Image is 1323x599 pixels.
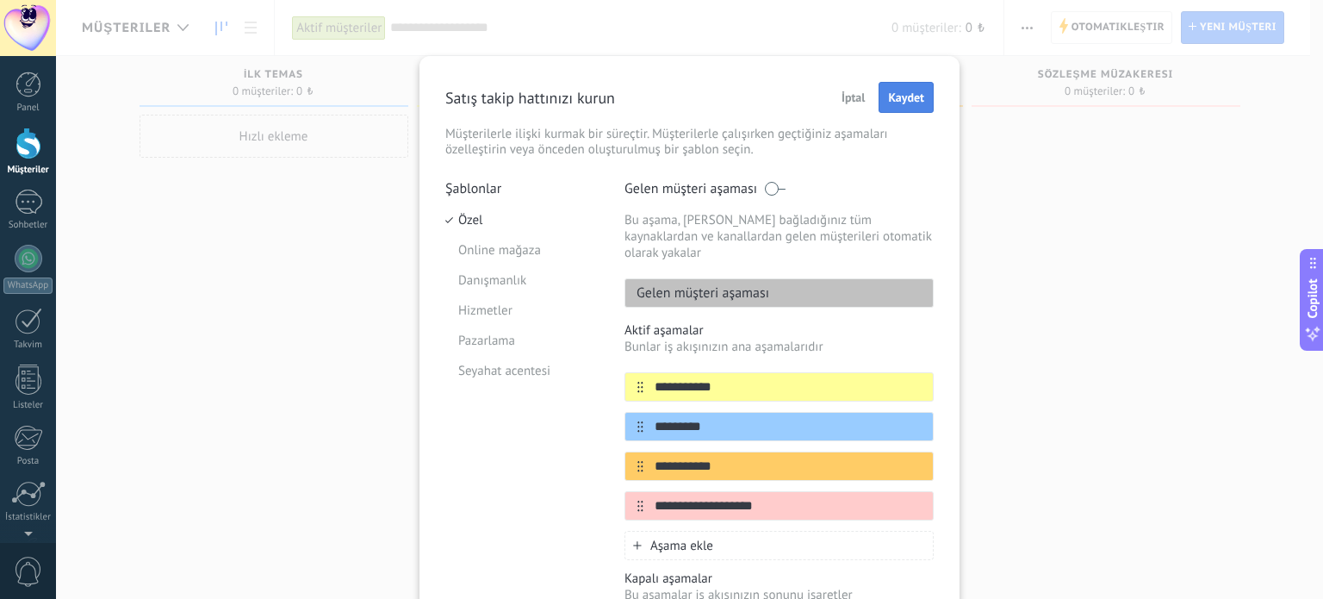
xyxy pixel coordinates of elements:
[624,571,934,587] p: Kapalı aşamalar
[445,296,599,326] li: Hizmetler
[3,103,53,114] div: Panel
[3,278,53,294] div: WhatsApp
[3,512,53,523] div: İstatistikler
[445,180,599,197] p: Şablonlar
[625,284,769,302] p: Gelen müşteri aşaması
[650,538,713,554] span: Aşama ekle
[834,84,873,110] button: İptal
[3,165,53,176] div: Müşteriler
[445,235,599,265] li: Online mağaza
[445,326,599,356] li: Pazarlama
[445,205,599,235] li: Özel
[3,400,53,411] div: Listeler
[445,356,599,386] li: Seyahat acentesi
[3,340,53,351] div: Takvim
[624,180,757,197] p: Gelen müşteri aşaması
[445,88,615,108] p: Satış takip hattınızı kurun
[3,456,53,467] div: Posta
[888,91,924,103] span: Kaydet
[879,82,934,113] button: Kaydet
[445,265,599,296] li: Danışmanlık
[445,127,934,158] p: Müşterilerle ilişki kurmak bir süreçtir. Müşterilerle çalışırken geçtiğiniz aşamaları özelleştiri...
[842,91,866,103] span: İptal
[624,212,934,261] p: Bu aşama, [PERSON_NAME] bağladığınız tüm kaynaklardan ve kanallardan gelen müşterileri otomatik o...
[624,339,934,355] p: Bunlar iş akışınızın ana aşamalarıdır
[3,220,53,231] div: Sohbetler
[624,322,934,339] p: Aktif aşamalar
[1304,278,1321,318] span: Copilot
